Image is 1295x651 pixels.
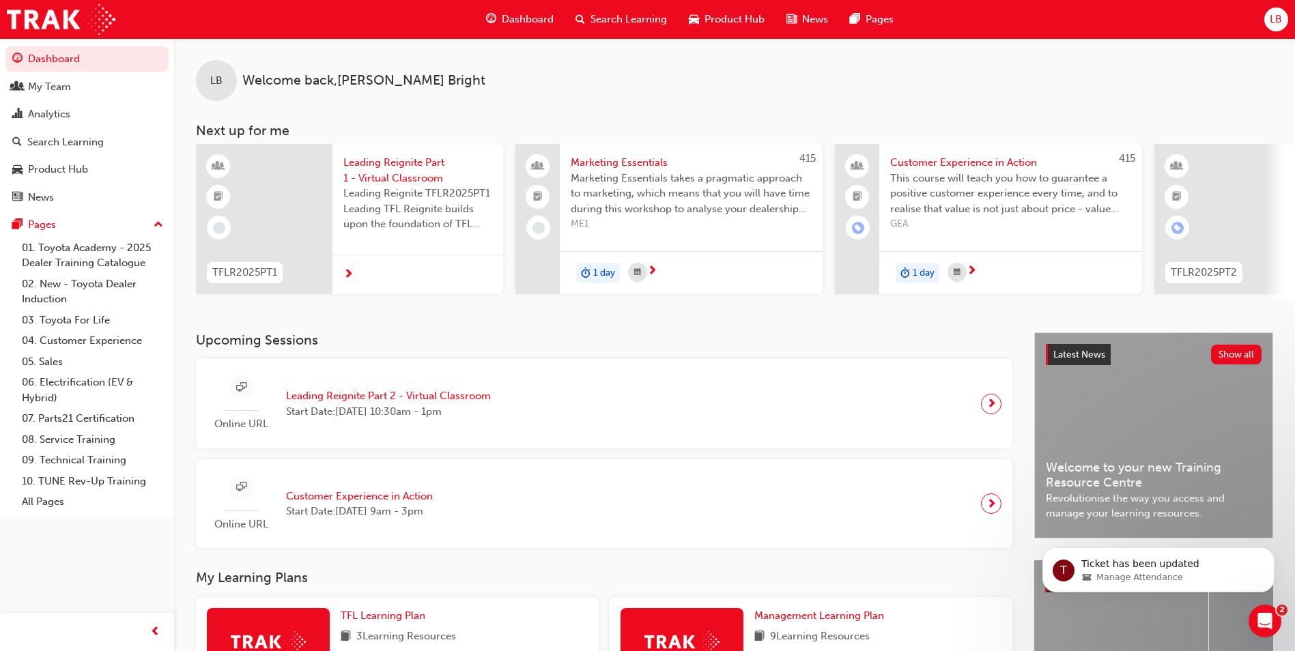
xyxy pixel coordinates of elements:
[5,185,169,210] a: News
[913,265,935,281] span: 1 day
[900,264,910,282] span: duration-icon
[343,186,492,232] span: Leading Reignite TFLR2025PT1 Leading TFL Reignite builds upon the foundation of TFL Reignite, rea...
[786,11,797,28] span: news-icon
[12,164,23,176] span: car-icon
[236,479,246,496] span: sessionType_ONLINE_URL-icon
[27,134,104,150] div: Search Learning
[1171,265,1237,280] span: TFLR2025PT2
[515,144,823,294] a: 415Marketing EssentialsMarketing Essentials takes a pragmatic approach to marketing, which means ...
[770,628,870,646] span: 9 Learning Resources
[1022,519,1295,614] iframe: Intercom notifications message
[5,44,169,212] button: DashboardMy TeamAnalyticsSearch LearningProduct HubNews
[28,217,56,233] div: Pages
[1046,344,1262,366] a: Latest NewsShow all
[213,222,225,234] span: learningRecordVerb_NONE-icon
[12,136,22,149] span: search-icon
[1277,605,1287,616] span: 2
[593,265,615,281] span: 1 day
[890,216,1131,232] span: GEA
[967,265,977,278] span: next-icon
[571,155,812,171] span: Marketing Essentials
[5,212,169,237] button: Pages
[853,158,862,175] span: people-icon
[5,46,169,72] a: Dashboard
[207,370,1001,437] a: Online URLLeading Reignite Part 2 - Virtual ClassroomStart Date:[DATE] 10:30am - 1pm
[1172,158,1182,175] span: learningResourceType_INSTRUCTOR_LED-icon
[678,5,775,33] a: car-iconProduct Hub
[5,157,169,182] a: Product Hub
[754,608,890,624] a: Management Learning Plan
[174,123,1295,139] h3: Next up for me
[475,5,565,33] a: guage-iconDashboard
[28,106,70,122] div: Analytics
[486,11,496,28] span: guage-icon
[214,158,223,175] span: learningResourceType_INSTRUCTOR_LED-icon
[1249,605,1281,637] iframe: Intercom live chat
[7,4,115,35] img: Trak
[1034,332,1273,538] a: Latest NewsShow allWelcome to your new Training Resource CentreRevolutionise the way you access a...
[12,219,23,231] span: pages-icon
[16,429,169,450] a: 08. Service Training
[16,274,169,310] a: 02. New - Toyota Dealer Induction
[571,216,812,232] span: ME1
[154,216,163,234] span: up-icon
[12,53,23,66] span: guage-icon
[590,12,667,27] span: Search Learning
[1270,12,1282,27] span: LB
[286,388,491,404] span: Leading Reignite Part 2 - Virtual Classroom
[986,494,997,513] span: next-icon
[341,609,425,622] span: TFL Learning Plan
[647,265,657,278] span: next-icon
[212,265,277,280] span: TFLR2025PT1
[196,332,1012,348] h3: Upcoming Sessions
[207,416,275,432] span: Online URL
[705,12,765,27] span: Product Hub
[986,394,997,414] span: next-icon
[575,11,585,28] span: search-icon
[16,330,169,351] a: 04. Customer Experience
[28,79,71,95] div: My Team
[866,12,894,27] span: Pages
[16,408,169,429] a: 07. Parts21 Certification
[150,624,160,641] span: prev-icon
[5,74,169,100] a: My Team
[1053,349,1105,360] span: Latest News
[286,404,491,420] span: Start Date: [DATE] 10:30am - 1pm
[532,222,545,234] span: learningRecordVerb_NONE-icon
[565,5,678,33] a: search-iconSearch Learning
[799,152,816,164] span: 415
[571,171,812,217] span: Marketing Essentials takes a pragmatic approach to marketing, which means that you will have time...
[852,222,864,234] span: learningRecordVerb_ENROLL-icon
[850,11,860,28] span: pages-icon
[16,351,169,373] a: 05. Sales
[28,162,88,177] div: Product Hub
[16,491,169,512] a: All Pages
[196,144,503,294] a: TFLR2025PT1Leading Reignite Part 1 - Virtual ClassroomLeading Reignite TFLR2025PT1 Leading TFL Re...
[242,73,485,89] span: Welcome back , [PERSON_NAME] Bright
[5,102,169,127] a: Analytics
[341,608,431,624] a: TFL Learning Plan
[12,192,23,204] span: news-icon
[954,264,960,281] span: calendar-icon
[533,188,543,206] span: booktick-icon
[196,570,1012,585] h3: My Learning Plans
[343,269,354,281] span: next-icon
[5,130,169,155] a: Search Learning
[207,470,1001,538] a: Online URLCustomer Experience in ActionStart Date:[DATE] 9am - 3pm
[502,12,554,27] span: Dashboard
[754,609,884,622] span: Management Learning Plan
[210,73,223,89] span: LB
[839,5,905,33] a: pages-iconPages
[207,517,275,532] span: Online URL
[12,81,23,93] span: people-icon
[16,372,169,408] a: 06. Electrification (EV & Hybrid)
[689,11,699,28] span: car-icon
[286,489,433,504] span: Customer Experience in Action
[341,628,351,646] span: book-icon
[890,171,1131,217] span: This course will teach you how to guarantee a positive customer experience every time, and to rea...
[890,155,1131,171] span: Customer Experience in Action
